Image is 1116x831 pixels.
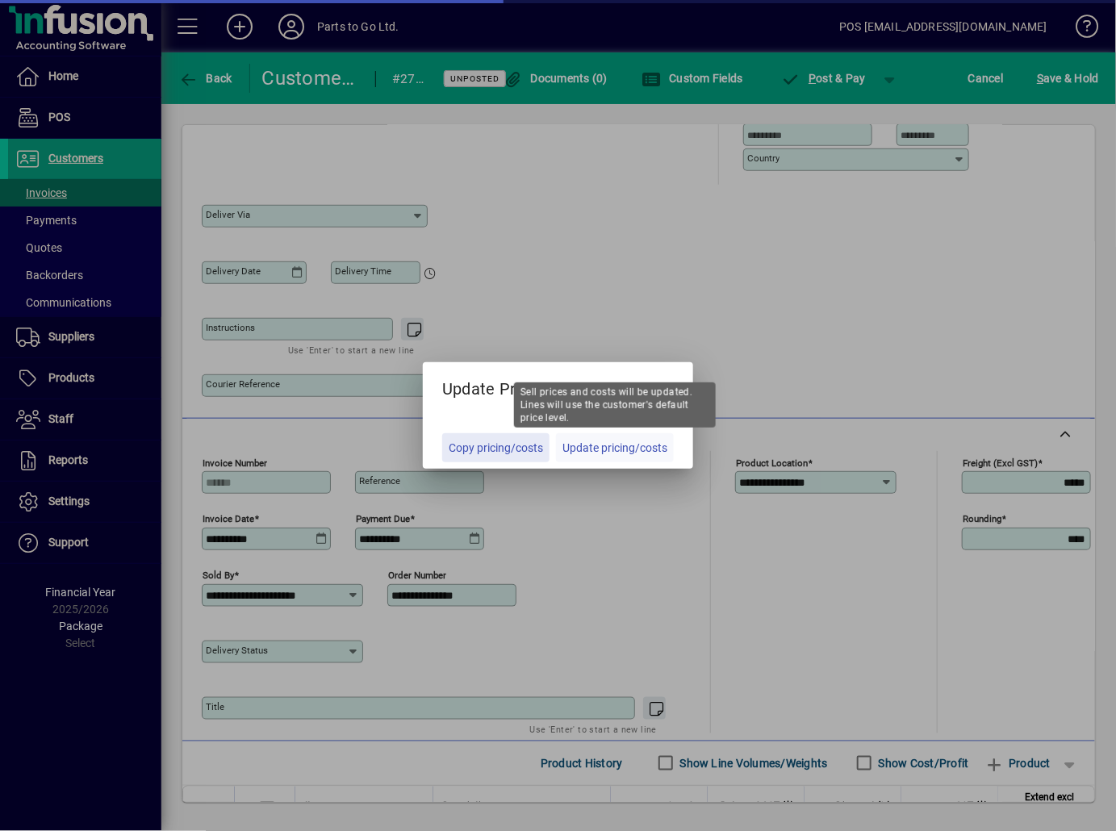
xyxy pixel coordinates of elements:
[449,440,543,457] span: Copy pricing/costs
[556,433,674,462] button: Update pricing/costs
[423,362,693,409] h5: Update Pricing?
[562,440,667,457] span: Update pricing/costs
[514,382,716,428] div: Sell prices and costs will be updated. Lines will use the customer's default price level.
[442,433,550,462] button: Copy pricing/costs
